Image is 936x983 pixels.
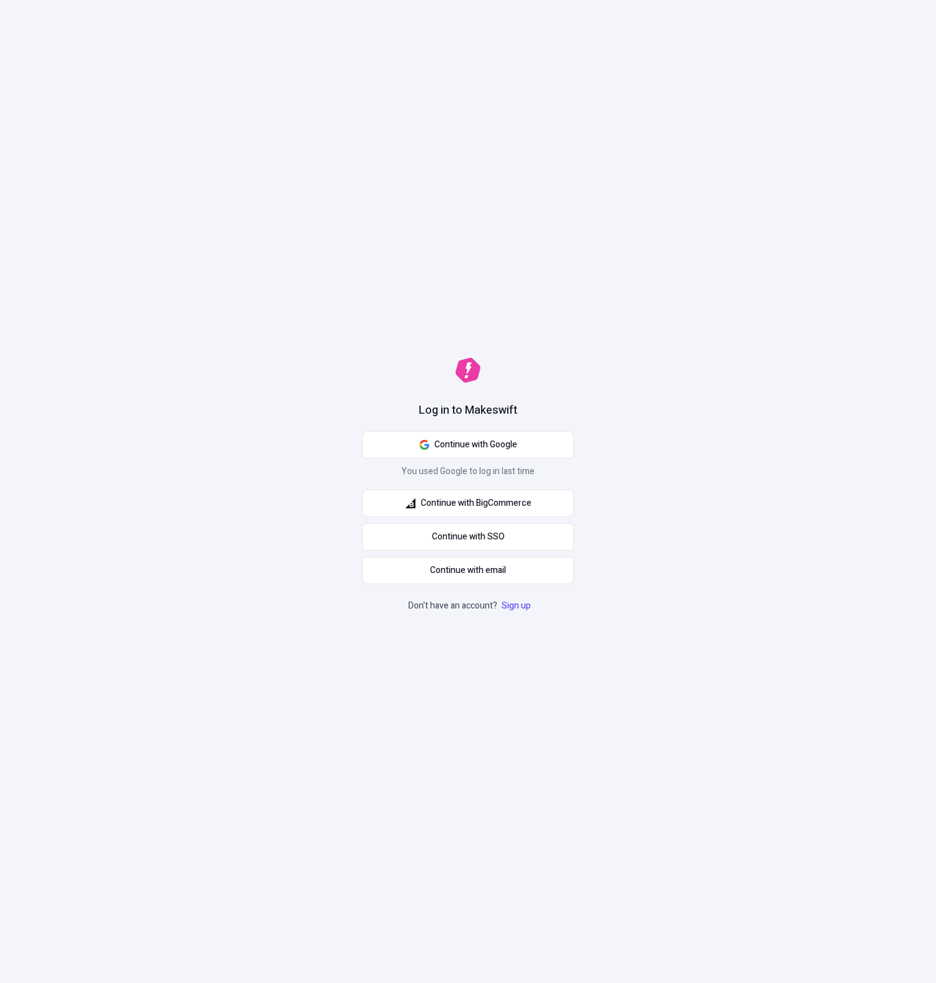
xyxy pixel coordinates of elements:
[421,496,531,510] span: Continue with BigCommerce
[434,438,517,452] span: Continue with Google
[362,557,574,584] button: Continue with email
[419,403,517,419] h1: Log in to Makeswift
[362,431,574,459] button: Continue with Google
[362,490,574,517] button: Continue with BigCommerce
[362,523,574,551] a: Continue with SSO
[499,599,533,612] a: Sign up
[408,599,533,613] p: Don't have an account?
[430,564,506,577] span: Continue with email
[362,465,574,483] p: You used Google to log in last time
